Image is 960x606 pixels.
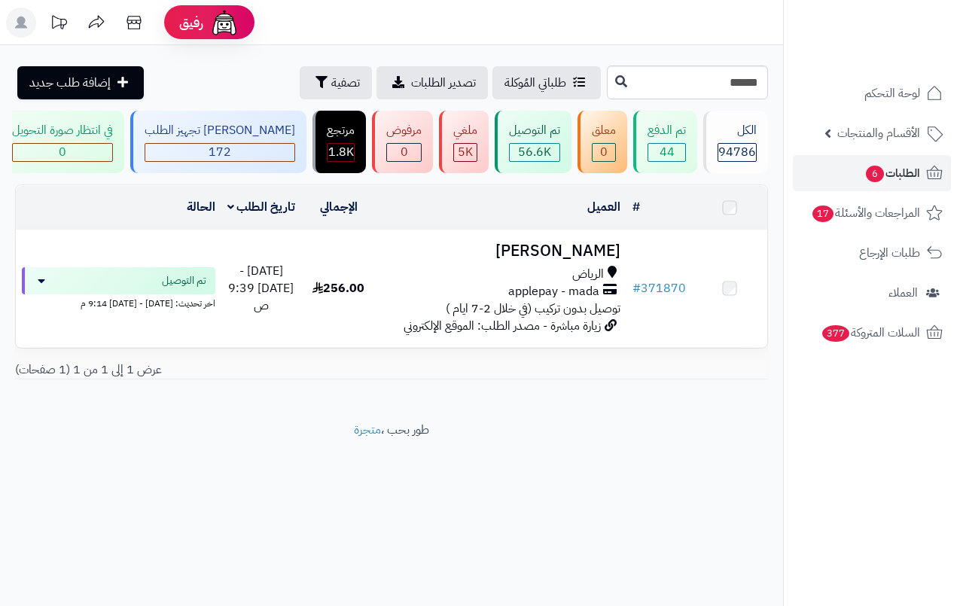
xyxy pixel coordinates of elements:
a: متجرة [354,421,381,439]
div: 0 [593,144,615,161]
span: [DATE] - [DATE] 9:39 ص [228,262,294,315]
div: 172 [145,144,294,161]
img: logo-2.png [858,35,946,67]
span: 6 [866,166,884,182]
span: 256.00 [312,279,364,297]
div: تم الدفع [648,122,686,139]
a: طلباتي المُوكلة [492,66,601,99]
a: تم الدفع 44 [630,111,700,173]
span: السلات المتروكة [821,322,920,343]
a: ملغي 5K [436,111,492,173]
span: 5K [458,143,473,161]
span: 172 [209,143,231,161]
span: الطلبات [864,163,920,184]
a: معلق 0 [574,111,630,173]
span: العملاء [888,282,918,303]
a: تم التوصيل 56.6K [492,111,574,173]
div: 4969 [454,144,477,161]
div: 1808 [328,144,354,161]
span: رفيق [179,14,203,32]
a: تاريخ الطلب [227,198,296,216]
a: تصدير الطلبات [376,66,488,99]
span: الرياض [572,266,604,283]
div: [PERSON_NAME] تجهيز الطلب [145,122,295,139]
a: السلات المتروكة377 [793,315,951,351]
a: الإجمالي [320,198,358,216]
span: طلباتي المُوكلة [504,74,566,92]
a: [PERSON_NAME] تجهيز الطلب 172 [127,111,309,173]
div: مرتجع [327,122,355,139]
a: طلبات الإرجاع [793,235,951,271]
a: المراجعات والأسئلة17 [793,195,951,231]
span: 44 [660,143,675,161]
span: زيارة مباشرة - مصدر الطلب: الموقع الإلكتروني [404,317,601,335]
span: المراجعات والأسئلة [811,203,920,224]
div: الكل [718,122,757,139]
span: 94786 [718,143,756,161]
a: الكل94786 [700,111,771,173]
span: طلبات الإرجاع [859,242,920,263]
a: الحالة [187,198,215,216]
img: ai-face.png [209,8,239,38]
a: مرتجع 1.8K [309,111,369,173]
span: لوحة التحكم [864,83,920,104]
div: 0 [13,144,112,161]
div: ملغي [453,122,477,139]
div: مرفوض [386,122,422,139]
a: الطلبات6 [793,155,951,191]
a: لوحة التحكم [793,75,951,111]
span: 1.8K [328,143,354,161]
div: 0 [387,144,421,161]
span: 377 [822,325,850,342]
div: معلق [592,122,616,139]
span: تصدير الطلبات [411,74,476,92]
span: 0 [401,143,408,161]
span: تم التوصيل [162,273,206,288]
span: إضافة طلب جديد [29,74,111,92]
span: تصفية [331,74,360,92]
div: اخر تحديث: [DATE] - [DATE] 9:14 م [22,294,215,310]
a: مرفوض 0 [369,111,436,173]
button: تصفية [300,66,372,99]
a: #371870 [632,279,686,297]
span: توصيل بدون تركيب (في خلال 2-7 ايام ) [446,300,620,318]
span: 17 [812,206,834,222]
span: # [632,279,641,297]
a: العميل [587,198,620,216]
div: عرض 1 إلى 1 من 1 (1 صفحات) [4,361,392,379]
span: 0 [600,143,608,161]
a: تحديثات المنصة [40,8,78,41]
span: الأقسام والمنتجات [837,123,920,144]
div: 44 [648,144,685,161]
span: 0 [59,143,66,161]
span: 56.6K [518,143,551,161]
a: # [632,198,640,216]
div: في انتظار صورة التحويل [12,122,113,139]
span: applepay - mada [508,283,599,300]
a: العملاء [793,275,951,311]
a: إضافة طلب جديد [17,66,144,99]
div: 56565 [510,144,559,161]
div: تم التوصيل [509,122,560,139]
h3: [PERSON_NAME] [382,242,620,260]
